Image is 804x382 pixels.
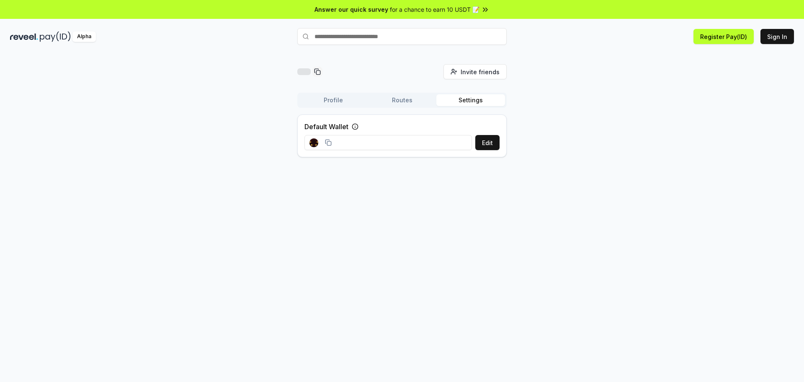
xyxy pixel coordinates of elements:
button: Register Pay(ID) [693,29,754,44]
label: Default Wallet [304,122,348,132]
button: Edit [475,135,500,150]
img: pay_id [40,31,71,42]
button: Routes [368,94,436,106]
img: reveel_dark [10,31,38,42]
button: Profile [299,94,368,106]
span: Invite friends [461,68,500,76]
button: Sign In [760,29,794,44]
span: for a chance to earn 10 USDT 📝 [390,5,479,14]
button: Invite friends [443,64,507,79]
button: Settings [436,94,505,106]
span: Answer our quick survey [314,5,388,14]
div: Alpha [72,31,96,42]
